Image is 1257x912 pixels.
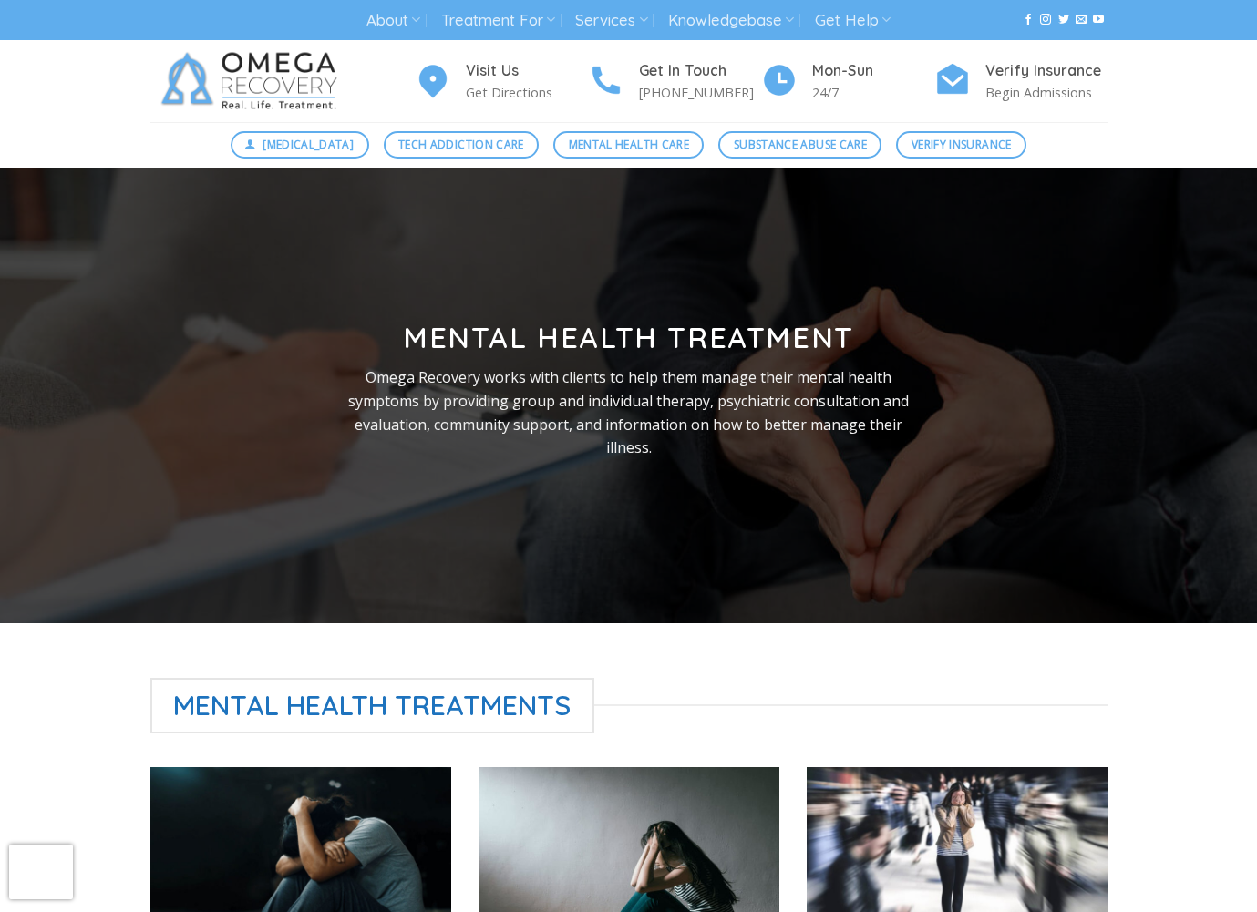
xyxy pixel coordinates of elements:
h4: Mon-Sun [812,59,934,83]
strong: Mental Health Treatment [403,319,854,355]
a: Follow on Twitter [1058,14,1069,26]
a: Follow on Instagram [1040,14,1051,26]
a: Substance Abuse Care [718,131,881,159]
h4: Get In Touch [639,59,761,83]
span: Verify Insurance [912,136,1012,153]
span: Tech Addiction Care [398,136,524,153]
span: Mental Health Treatments [150,678,595,733]
a: Verify Insurance [896,131,1026,159]
a: Get Help [815,4,891,37]
img: Omega Recovery [150,40,355,122]
p: Get Directions [466,82,588,103]
a: Follow on Facebook [1023,14,1034,26]
a: Treatment For [441,4,555,37]
a: Visit Us Get Directions [415,59,588,104]
h4: Visit Us [466,59,588,83]
a: Services [575,4,647,37]
a: Tech Addiction Care [384,131,540,159]
span: Substance Abuse Care [734,136,867,153]
p: 24/7 [812,82,934,103]
span: [MEDICAL_DATA] [263,136,354,153]
a: Verify Insurance Begin Admissions [934,59,1108,104]
a: Knowledgebase [668,4,794,37]
p: Omega Recovery works with clients to help them manage their mental health symptoms by providing g... [334,366,924,459]
h4: Verify Insurance [985,59,1108,83]
a: Send us an email [1076,14,1087,26]
a: About [366,4,420,37]
p: Begin Admissions [985,82,1108,103]
a: [MEDICAL_DATA] [231,131,369,159]
span: Mental Health Care [569,136,689,153]
p: [PHONE_NUMBER] [639,82,761,103]
a: Get In Touch [PHONE_NUMBER] [588,59,761,104]
a: Mental Health Care [553,131,704,159]
a: Follow on YouTube [1093,14,1104,26]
